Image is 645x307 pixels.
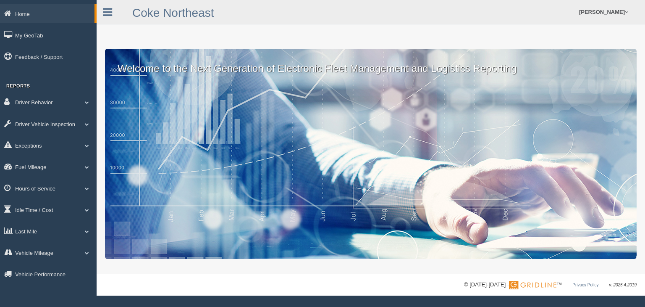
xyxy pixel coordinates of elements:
img: Gridline [509,281,556,289]
a: Coke Northeast [132,6,214,19]
div: © [DATE]-[DATE] - ™ [464,281,637,289]
p: Welcome to the Next Generation of Electronic Fleet Management and Logistics Reporting [105,49,637,76]
span: v. 2025.4.2019 [609,283,637,287]
a: Privacy Policy [572,283,598,287]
